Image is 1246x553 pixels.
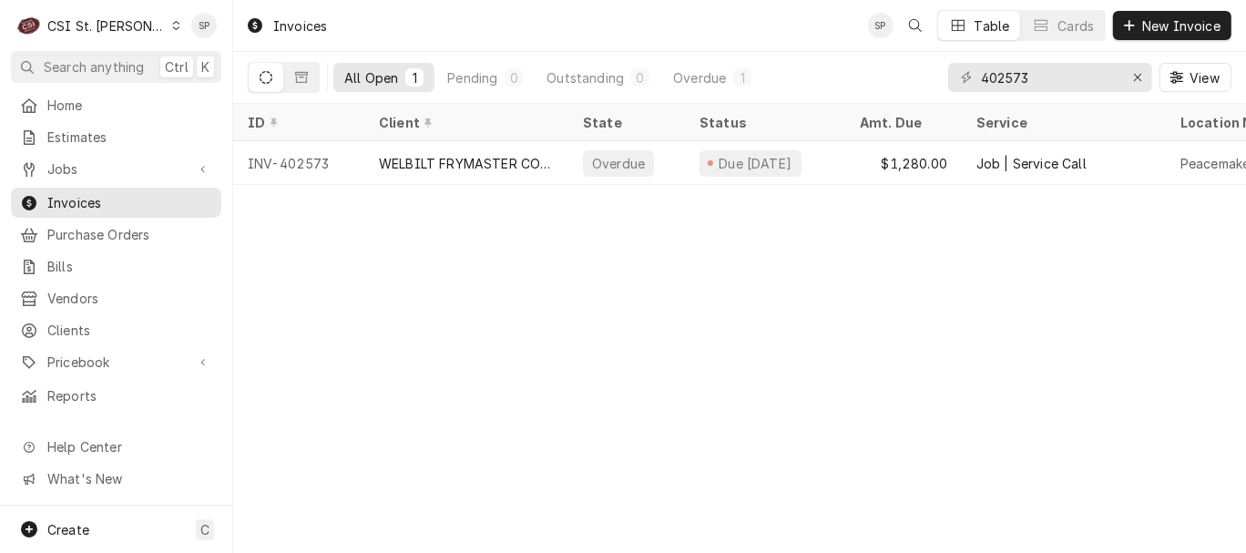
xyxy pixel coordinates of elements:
[11,432,221,462] a: Go to Help Center
[11,251,221,282] a: Bills
[47,193,212,212] span: Invoices
[47,522,89,538] span: Create
[673,68,726,87] div: Overdue
[868,13,894,38] div: SP
[44,57,144,77] span: Search anything
[11,464,221,494] a: Go to What's New
[1123,63,1152,92] button: Erase input
[1159,63,1231,92] button: View
[191,13,217,38] div: SP
[344,68,398,87] div: All Open
[47,128,212,147] span: Estimates
[11,347,221,377] a: Go to Pricebook
[248,113,346,132] div: ID
[1139,16,1224,36] span: New Invoice
[47,257,212,276] span: Bills
[11,122,221,152] a: Estimates
[11,381,221,411] a: Reports
[47,159,185,179] span: Jobs
[737,68,748,87] div: 1
[868,13,894,38] div: Shelley Politte's Avatar
[508,68,519,87] div: 0
[47,96,212,115] span: Home
[976,154,1087,173] div: Job | Service Call
[165,57,189,77] span: Ctrl
[191,13,217,38] div: Shelley Politte's Avatar
[201,57,209,77] span: K
[11,51,221,83] button: Search anythingCtrlK
[16,13,42,38] div: C
[590,154,647,173] div: Overdue
[635,68,646,87] div: 0
[11,188,221,218] a: Invoices
[860,113,944,132] div: Amt. Due
[200,520,209,539] span: C
[583,113,670,132] div: State
[11,90,221,120] a: Home
[901,11,930,40] button: Open search
[47,469,210,488] span: What's New
[233,141,364,185] div: INV-402573
[11,283,221,313] a: Vendors
[546,68,624,87] div: Outstanding
[447,68,497,87] div: Pending
[1057,16,1094,36] div: Cards
[47,386,212,405] span: Reports
[1186,68,1223,87] span: View
[409,68,420,87] div: 1
[47,353,185,372] span: Pricebook
[379,113,550,132] div: Client
[11,154,221,184] a: Go to Jobs
[47,437,210,456] span: Help Center
[47,16,166,36] div: CSI St. [PERSON_NAME]
[11,220,221,250] a: Purchase Orders
[16,13,42,38] div: CSI St. Louis's Avatar
[845,141,962,185] div: $1,280.00
[975,16,1010,36] div: Table
[11,315,221,345] a: Clients
[47,321,212,340] span: Clients
[1113,11,1231,40] button: New Invoice
[700,113,827,132] div: Status
[379,154,554,173] div: WELBILT FRYMASTER CORPORATION
[976,113,1148,132] div: Service
[47,289,212,308] span: Vendors
[47,225,212,244] span: Purchase Orders
[981,63,1118,92] input: Keyword search
[717,154,794,173] div: Due [DATE]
